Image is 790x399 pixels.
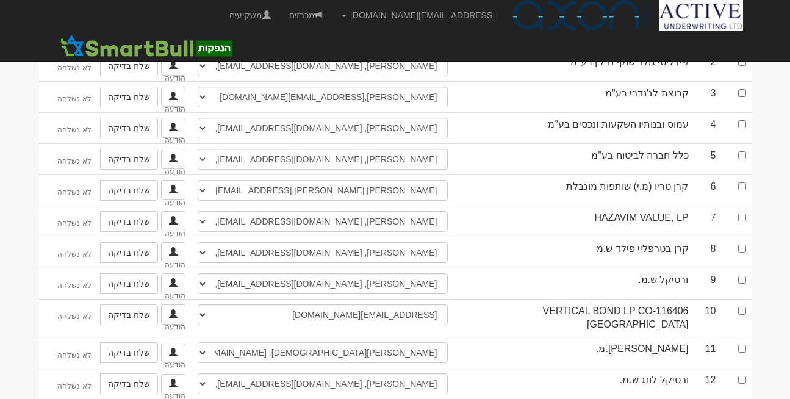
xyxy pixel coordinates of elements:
[454,81,695,112] td: קבוצת לג'נדרי בע"מ
[100,180,158,201] a: שלח בדיקה
[100,211,158,232] a: שלח בדיקה
[454,237,695,268] td: קרן בטרפליי פילד ש.מ
[695,368,722,399] td: 12
[695,112,722,143] td: 4
[695,81,722,112] td: 3
[695,337,722,368] td: 11
[100,342,158,363] a: שלח בדיקה
[454,143,695,174] td: כלל חברה לביטוח בע"מ
[454,337,695,368] td: [PERSON_NAME].מ.
[57,281,185,300] sub: לא נשלחה הודעה
[695,143,722,174] td: 5
[57,126,185,145] sub: לא נשלחה הודעה
[454,112,695,143] td: עמוס ובנותיו השקעות ונכסים בע''מ
[454,174,695,206] td: קרן טריו (מ.י) שותפות מוגבלת
[100,373,158,394] a: שלח בדיקה
[57,34,236,58] img: SmartBull Logo
[454,268,695,299] td: ורטיקל ש.מ.
[57,95,185,113] sub: לא נשלחה הודעה
[57,157,185,176] sub: לא נשלחה הודעה
[695,174,722,206] td: 6
[57,250,185,269] sub: לא נשלחה הודעה
[57,63,185,82] sub: לא נשלחה הודעה
[454,368,695,399] td: ורטיקל לונג ש.מ.
[695,268,722,299] td: 9
[100,87,158,107] a: שלח בדיקה
[100,304,158,325] a: שלח בדיקה
[100,273,158,294] a: שלח בדיקה
[454,50,695,81] td: פידליטי גולד שוקי נדל'ן בע''מ
[454,299,695,337] td: VERTICAL BOND LP CO-116406 [GEOGRAPHIC_DATA]
[57,188,185,207] sub: לא נשלחה הודעה
[695,237,722,268] td: 8
[100,242,158,263] a: שלח בדיקה
[57,219,185,238] sub: לא נשלחה הודעה
[57,351,185,370] sub: לא נשלחה הודעה
[100,56,158,76] a: שלח בדיקה
[454,206,695,237] td: HAZAVIM VALUE, LP
[100,149,158,170] a: שלח בדיקה
[695,299,722,337] td: 10
[695,206,722,237] td: 7
[57,312,185,331] sub: לא נשלחה הודעה
[695,50,722,81] td: 2
[100,118,158,138] a: שלח בדיקה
